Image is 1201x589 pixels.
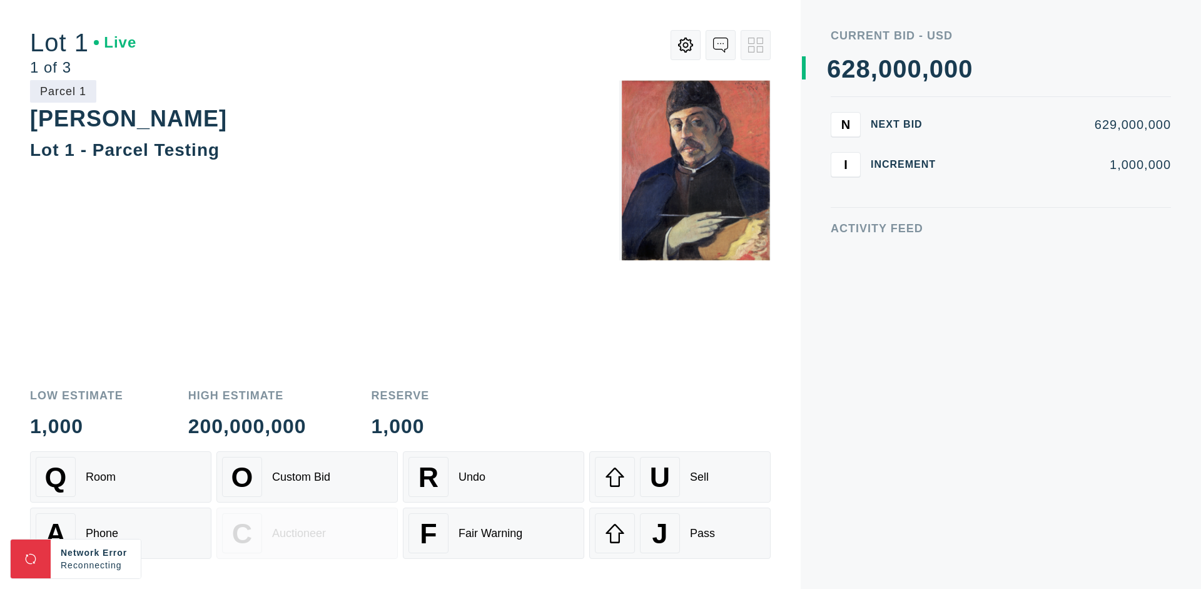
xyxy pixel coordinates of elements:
div: , [922,56,930,307]
span: I [844,157,848,172]
div: 1,000 [30,416,123,436]
button: APhone [30,508,211,559]
div: Parcel 1 [30,80,96,103]
div: Reserve [372,390,430,401]
div: Live [94,35,136,50]
div: 1,000 [372,416,430,436]
div: Undo [459,471,485,484]
div: 2 [841,56,856,81]
div: High Estimate [188,390,307,401]
div: Pass [690,527,715,540]
span: C [232,518,252,550]
div: Room [86,471,116,484]
span: U [650,461,670,493]
div: 1 of 3 [30,60,136,75]
div: 0 [944,56,958,81]
div: Activity Feed [831,223,1171,234]
button: CAuctioneer [216,508,398,559]
div: 0 [878,56,893,81]
div: 0 [930,56,944,81]
div: 200,000,000 [188,416,307,436]
div: 1,000,000 [956,158,1171,171]
div: Network Error [61,546,131,559]
div: 629,000,000 [956,118,1171,131]
button: I [831,152,861,177]
span: Q [45,461,67,493]
span: A [46,518,66,550]
div: 0 [907,56,921,81]
button: QRoom [30,451,211,503]
div: Custom Bid [272,471,330,484]
div: Auctioneer [272,527,326,540]
span: N [841,117,850,131]
div: Sell [690,471,709,484]
button: JPass [589,508,771,559]
div: [PERSON_NAME] [30,106,227,131]
button: USell [589,451,771,503]
button: RUndo [403,451,584,503]
div: Phone [86,527,118,540]
button: FFair Warning [403,508,584,559]
span: J [652,518,667,550]
div: Current Bid - USD [831,30,1171,41]
div: 0 [958,56,973,81]
div: Fair Warning [459,527,522,540]
button: N [831,112,861,137]
span: F [420,518,437,550]
div: 8 [856,56,871,81]
div: Next Bid [871,120,946,130]
span: R [418,461,438,493]
button: OCustom Bid [216,451,398,503]
div: 0 [893,56,907,81]
div: Reconnecting [61,559,131,571]
div: Low Estimate [30,390,123,401]
div: , [871,56,878,307]
div: Lot 1 - Parcel Testing [30,140,220,160]
div: Increment [871,160,946,170]
div: Lot 1 [30,30,136,55]
div: 6 [827,56,841,81]
span: O [231,461,253,493]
